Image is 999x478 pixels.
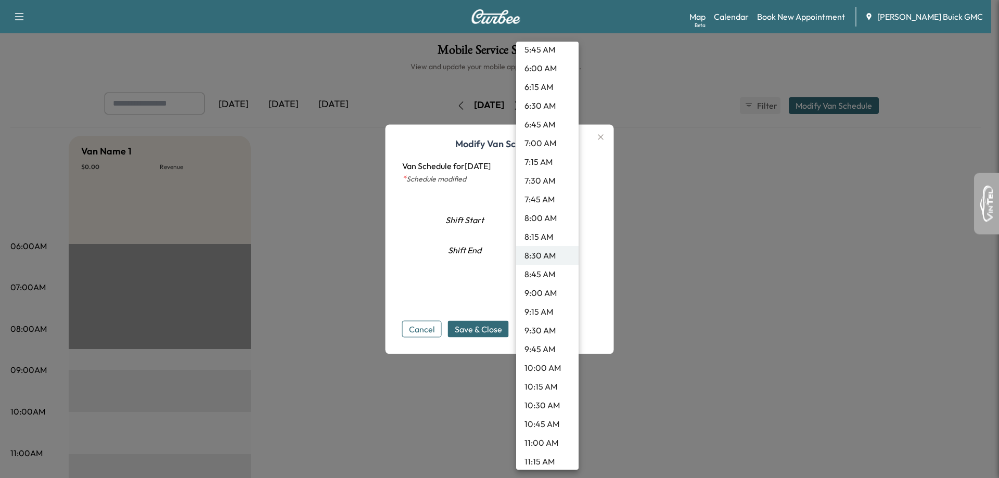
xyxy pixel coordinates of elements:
li: 8:45 AM [516,265,579,283]
li: 6:30 AM [516,96,579,115]
li: 6:45 AM [516,115,579,134]
li: 10:30 AM [516,396,579,415]
li: 11:00 AM [516,433,579,452]
li: 11:15 AM [516,452,579,471]
li: 10:45 AM [516,415,579,433]
li: 9:30 AM [516,321,579,340]
li: 6:15 AM [516,77,579,96]
li: 7:00 AM [516,134,579,152]
li: 9:45 AM [516,340,579,358]
li: 5:45 AM [516,40,579,59]
li: 8:15 AM [516,227,579,246]
li: 10:00 AM [516,358,579,377]
li: 7:15 AM [516,152,579,171]
li: 9:00 AM [516,283,579,302]
li: 9:15 AM [516,302,579,321]
li: 7:45 AM [516,190,579,209]
li: 8:00 AM [516,209,579,227]
li: 7:30 AM [516,171,579,190]
li: 6:00 AM [516,59,579,77]
li: 10:15 AM [516,377,579,396]
li: 8:30 AM [516,246,579,265]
